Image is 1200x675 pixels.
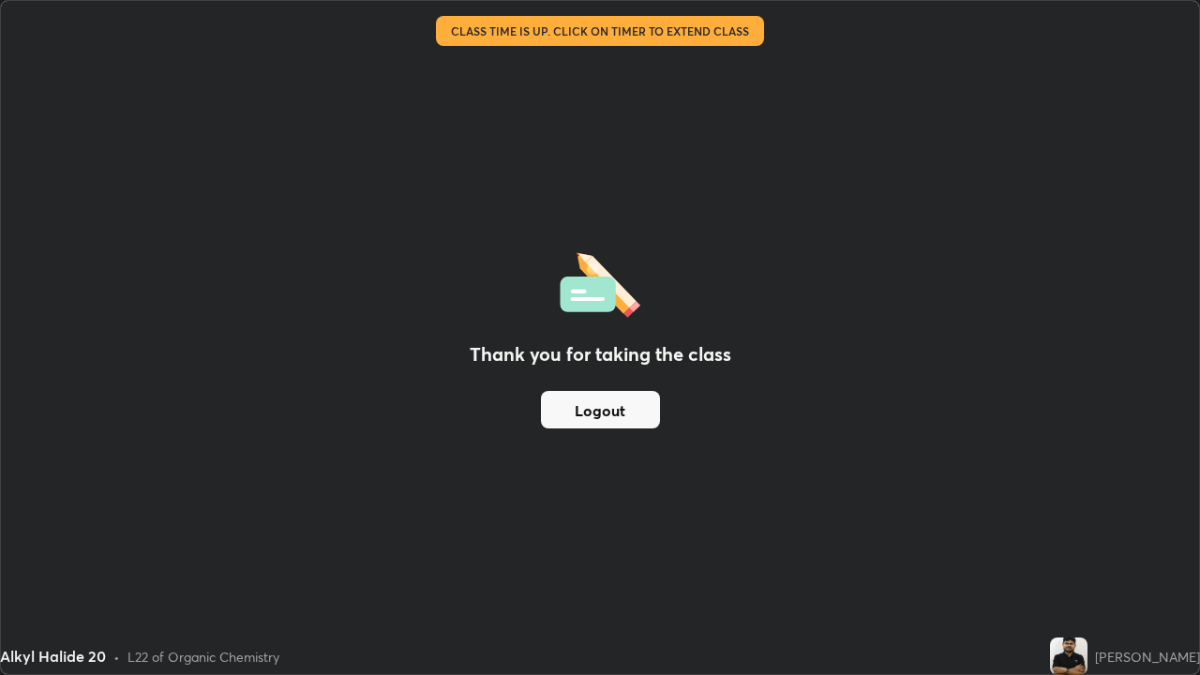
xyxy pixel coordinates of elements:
div: [PERSON_NAME] [1095,647,1200,667]
img: offlineFeedback.1438e8b3.svg [560,247,640,318]
h2: Thank you for taking the class [470,340,731,368]
button: Logout [541,391,660,428]
img: d32c70f87a0b4f19b114348ebca7561d.jpg [1050,637,1087,675]
div: • [113,647,120,667]
div: L22 of Organic Chemistry [127,647,279,667]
